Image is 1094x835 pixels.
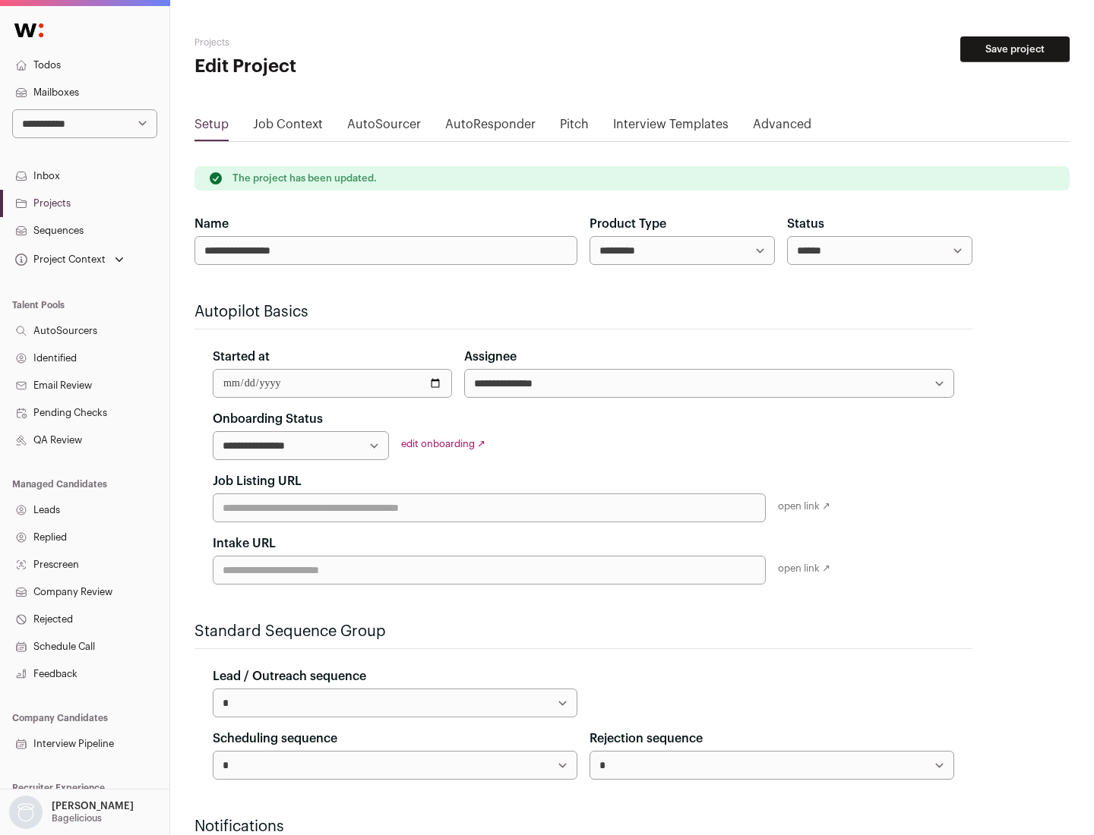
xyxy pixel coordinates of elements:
label: Assignee [464,348,517,366]
a: AutoSourcer [347,115,421,140]
h1: Edit Project [194,55,486,79]
img: nopic.png [9,796,43,829]
label: Rejection sequence [590,729,703,748]
label: Name [194,215,229,233]
p: [PERSON_NAME] [52,800,134,812]
label: Scheduling sequence [213,729,337,748]
button: Open dropdown [12,249,127,270]
h2: Autopilot Basics [194,301,972,323]
img: Wellfound [6,15,52,46]
label: Status [787,215,824,233]
a: Setup [194,115,229,140]
label: Product Type [590,215,666,233]
button: Save project [960,36,1070,62]
label: Lead / Outreach sequence [213,667,366,685]
p: Bagelicious [52,812,102,824]
div: Project Context [12,254,106,266]
a: Pitch [560,115,589,140]
h2: Standard Sequence Group [194,621,972,642]
label: Intake URL [213,534,276,553]
a: Interview Templates [613,115,729,140]
button: Open dropdown [6,796,137,829]
a: AutoResponder [445,115,536,140]
a: Job Context [253,115,323,140]
label: Onboarding Status [213,410,323,428]
label: Job Listing URL [213,472,302,490]
a: Advanced [753,115,811,140]
label: Started at [213,348,270,366]
p: The project has been updated. [232,172,377,184]
h2: Projects [194,36,486,49]
a: edit onboarding ↗ [401,439,485,449]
